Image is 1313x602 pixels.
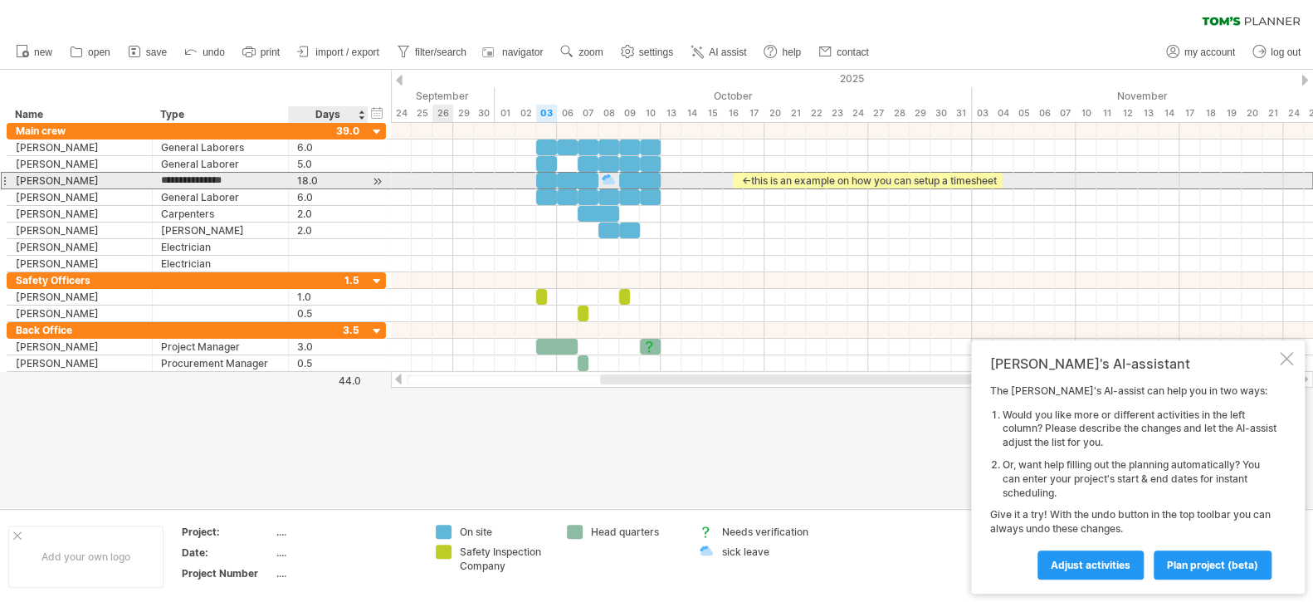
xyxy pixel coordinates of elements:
span: new [34,46,52,58]
span: Adjust activities [1051,559,1130,571]
a: settings [617,42,678,63]
a: help [759,42,806,63]
div: Friday, 21 November 2025 [1262,105,1283,122]
span: save [146,46,167,58]
div: October 2025 [495,87,972,105]
span: zoom [578,46,603,58]
div: Friday, 31 October 2025 [951,105,972,122]
span: log out [1271,46,1301,58]
div: 1.0 [297,289,359,305]
div: <-this is an example on how you can setup a timesheet [733,173,1003,188]
div: 2.0 [297,206,359,222]
div: Thursday, 16 October 2025 [723,105,744,122]
div: [PERSON_NAME] [16,156,144,172]
div: General Laborers [161,139,280,155]
span: navigator [502,46,543,58]
a: Adjust activities [1037,551,1144,580]
div: Thursday, 13 November 2025 [1138,105,1159,122]
div: sick leave [722,545,813,559]
div: Electrician [161,256,280,272]
span: print [261,46,280,58]
div: General Laborer [161,189,280,205]
div: 0.5 [297,306,359,321]
div: [PERSON_NAME] [16,256,144,272]
li: Or, want help filling out the planning automatically? You can enter your project's start & end da... [1003,458,1276,500]
span: open [88,46,110,58]
span: settings [639,46,673,58]
span: undo [203,46,225,58]
div: Friday, 3 October 2025 [536,105,557,122]
div: Back Office [16,322,144,338]
div: Main crew [16,123,144,139]
div: Thursday, 6 November 2025 [1034,105,1055,122]
div: [PERSON_NAME] [16,239,144,255]
div: Monday, 3 November 2025 [972,105,993,122]
div: [PERSON_NAME] [16,306,144,321]
span: help [782,46,801,58]
div: [PERSON_NAME] [16,223,144,238]
a: AI assist [686,42,751,63]
div: Date: [182,546,273,560]
span: import / export [315,46,379,58]
span: filter/search [415,46,466,58]
div: Tuesday, 7 October 2025 [578,105,598,122]
div: Monday, 24 November 2025 [1283,105,1304,122]
div: Wednesday, 22 October 2025 [806,105,827,122]
div: 44.0 [290,374,361,387]
div: Thursday, 25 September 2025 [412,105,432,122]
div: .... [276,546,416,560]
div: Project Manager [161,339,280,355]
a: undo [180,42,230,63]
div: Safety Inspection Company [460,545,550,573]
div: Monday, 20 October 2025 [764,105,785,122]
a: import / export [293,42,384,63]
div: [PERSON_NAME] [16,139,144,155]
div: Add your own logo [8,526,164,588]
div: .... [276,525,416,539]
span: my account [1184,46,1235,58]
div: Wednesday, 29 October 2025 [910,105,930,122]
a: print [238,42,285,63]
div: Tuesday, 18 November 2025 [1200,105,1221,122]
a: my account [1162,42,1240,63]
div: [PERSON_NAME] [16,289,144,305]
div: Monday, 29 September 2025 [453,105,474,122]
div: Type [160,106,279,123]
div: Tuesday, 11 November 2025 [1096,105,1117,122]
div: [PERSON_NAME] [161,223,280,238]
a: log out [1248,42,1306,63]
div: Monday, 13 October 2025 [661,105,681,122]
div: Thursday, 20 November 2025 [1242,105,1262,122]
div: Wednesday, 15 October 2025 [702,105,723,122]
span: plan project (beta) [1167,559,1258,571]
div: Thursday, 9 October 2025 [619,105,640,122]
div: Safety Officers [16,272,144,288]
span: contact [837,46,869,58]
div: 2.0 [297,223,359,238]
div: Electrician [161,239,280,255]
div: [PERSON_NAME]'s AI-assistant [990,355,1276,372]
div: Tuesday, 21 October 2025 [785,105,806,122]
div: Wednesday, 8 October 2025 [598,105,619,122]
span: AI assist [709,46,746,58]
div: Wednesday, 12 November 2025 [1117,105,1138,122]
div: 6.0 [297,139,359,155]
div: 18.0 [297,173,359,188]
div: Monday, 10 November 2025 [1076,105,1096,122]
div: Tuesday, 14 October 2025 [681,105,702,122]
div: 5.0 [297,156,359,172]
a: new [12,42,57,63]
div: General Laborer [161,156,280,172]
div: Friday, 26 September 2025 [432,105,453,122]
a: zoom [556,42,608,63]
div: .... [276,566,416,580]
div: Friday, 7 November 2025 [1055,105,1076,122]
div: scroll to activity [369,173,385,190]
div: Friday, 10 October 2025 [640,105,661,122]
div: Monday, 27 October 2025 [868,105,889,122]
div: Wednesday, 5 November 2025 [1013,105,1034,122]
div: Monday, 17 November 2025 [1179,105,1200,122]
div: Monday, 6 October 2025 [557,105,578,122]
div: 6.0 [297,189,359,205]
div: On site [460,525,550,539]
